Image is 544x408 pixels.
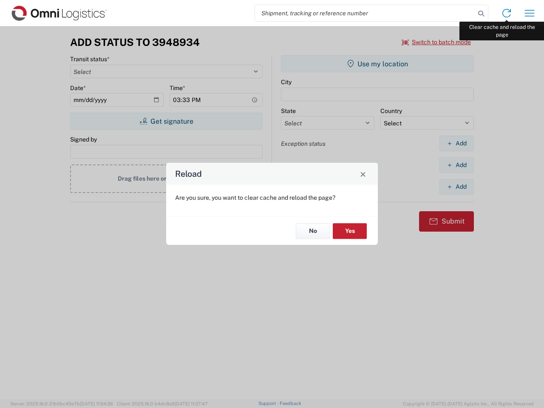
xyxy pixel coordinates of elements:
button: No [296,223,330,239]
p: Are you sure, you want to clear cache and reload the page? [175,194,369,201]
input: Shipment, tracking or reference number [255,5,475,21]
h4: Reload [175,168,202,180]
button: Yes [333,223,367,239]
button: Close [357,168,369,180]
